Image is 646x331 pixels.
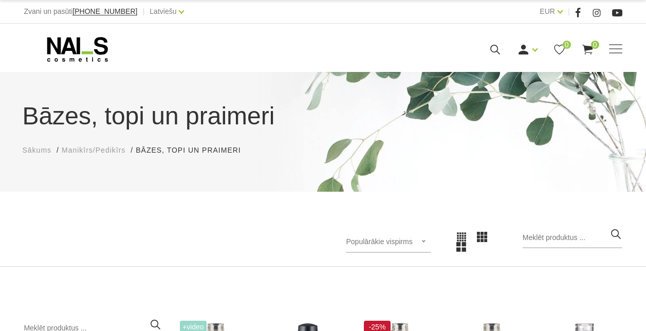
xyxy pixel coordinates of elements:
span: [PHONE_NUMBER] [72,7,137,15]
div: Zvani un pasūti [24,5,137,18]
span: Sākums [23,146,52,154]
span: Populārākie vispirms [346,237,412,246]
span: | [568,5,570,18]
a: 0 [581,43,594,56]
input: Meklēt produktus ... [523,228,622,248]
a: Manikīrs/Pedikīrs [62,145,125,156]
h1: Bāzes, topi un praimeri [23,98,624,135]
span: Manikīrs/Pedikīrs [62,146,125,154]
span: 0 [563,41,571,49]
a: Sākums [23,145,52,156]
span: 0 [591,41,599,49]
a: Latviešu [150,5,176,17]
a: 0 [553,43,566,56]
li: Bāzes, topi un praimeri [136,145,251,156]
a: EUR [540,5,555,17]
span: | [142,5,144,18]
a: [PHONE_NUMBER] [72,8,137,15]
